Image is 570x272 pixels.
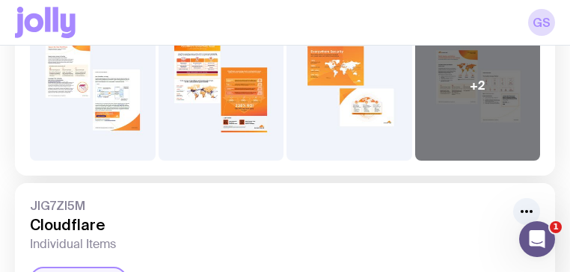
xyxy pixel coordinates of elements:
[30,216,507,234] h3: Cloudflare
[30,198,507,213] span: JIG7ZI5M
[519,221,555,257] iframe: Intercom live chat
[470,78,485,93] span: +2
[528,9,555,36] a: GS
[30,237,507,252] span: Individual Items
[550,221,562,233] span: 1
